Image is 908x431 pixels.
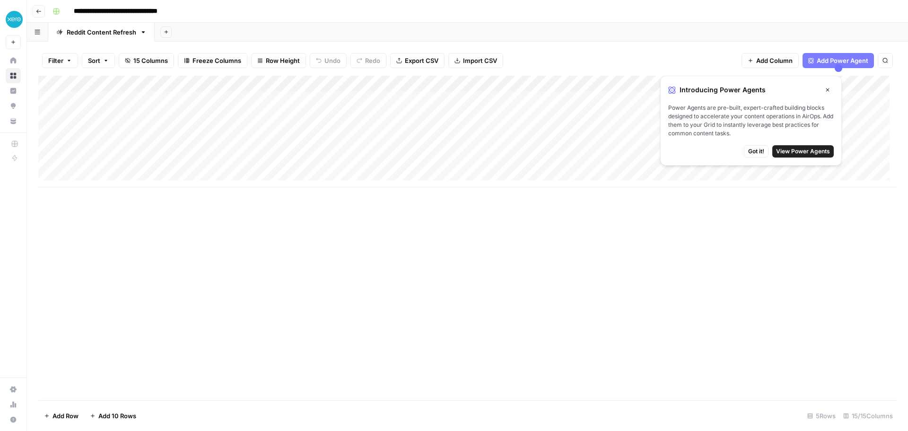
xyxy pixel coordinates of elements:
[67,27,136,37] div: Reddit Content Refresh
[251,53,306,68] button: Row Height
[192,56,241,65] span: Freeze Columns
[48,56,63,65] span: Filter
[744,145,768,158] button: Got it!
[668,84,834,96] div: Introducing Power Agents
[6,397,21,412] a: Usage
[6,98,21,114] a: Opportunities
[48,23,155,42] a: Reddit Content Refresh
[448,53,503,68] button: Import CSV
[839,408,897,423] div: 15/15 Columns
[6,11,23,28] img: XeroOps Logo
[742,53,799,68] button: Add Column
[82,53,115,68] button: Sort
[98,411,136,421] span: Add 10 Rows
[803,408,839,423] div: 5 Rows
[52,411,79,421] span: Add Row
[748,147,764,156] span: Got it!
[119,53,174,68] button: 15 Columns
[772,145,834,158] button: View Power Agents
[178,53,247,68] button: Freeze Columns
[6,68,21,83] a: Browse
[6,8,21,31] button: Workspace: XeroOps
[6,412,21,427] button: Help + Support
[310,53,347,68] button: Undo
[324,56,340,65] span: Undo
[776,147,830,156] span: View Power Agents
[6,114,21,129] a: Your Data
[390,53,445,68] button: Export CSV
[668,104,834,138] span: Power Agents are pre-built, expert-crafted building blocks designed to accelerate your content op...
[350,53,386,68] button: Redo
[405,56,438,65] span: Export CSV
[817,56,868,65] span: Add Power Agent
[756,56,793,65] span: Add Column
[365,56,380,65] span: Redo
[266,56,300,65] span: Row Height
[463,56,497,65] span: Import CSV
[803,53,874,68] button: Add Power Agent
[6,53,21,68] a: Home
[6,382,21,397] a: Settings
[42,53,78,68] button: Filter
[88,56,100,65] span: Sort
[133,56,168,65] span: 15 Columns
[84,408,142,423] button: Add 10 Rows
[6,83,21,98] a: Insights
[38,408,84,423] button: Add Row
